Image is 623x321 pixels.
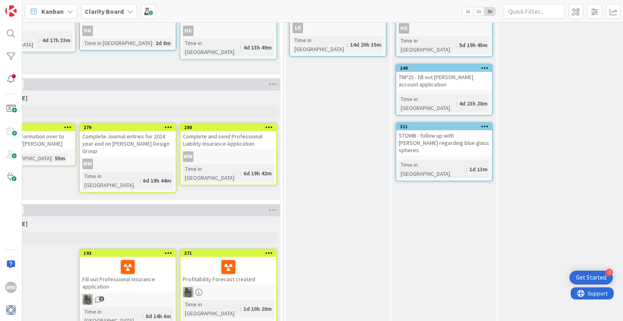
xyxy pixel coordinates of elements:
div: 279 [80,124,176,131]
span: : [152,39,153,47]
div: 371 [180,250,276,257]
span: : [240,304,241,313]
span: : [456,99,457,108]
div: 8d 14h 6m [144,312,173,321]
span: : [140,176,141,185]
div: 311STOMB - follow up with [PERSON_NAME] regarding blue glass spheres [396,123,492,155]
div: 193 [84,250,176,256]
span: : [240,169,241,178]
img: PA [82,294,93,305]
div: 4d 13h 49m [241,43,274,52]
div: PA [80,294,176,305]
div: HG [183,26,193,36]
span: 1x [462,7,473,15]
div: Time in [GEOGRAPHIC_DATA] [183,39,240,56]
div: 279Complete Journal entries for 2024 year end on [PERSON_NAME] Design Group [80,124,176,156]
a: 279Complete Journal entries for 2024 year end on [PERSON_NAME] Design GroupWWTime in [GEOGRAPHIC_... [79,123,176,193]
div: 193 [80,250,176,257]
img: Visit kanbanzone.com [5,5,17,17]
div: WW [82,159,93,169]
div: 1d 13m [467,165,490,174]
div: Profitability Forecast created [180,257,276,284]
div: Time in [GEOGRAPHIC_DATA] [399,36,456,54]
img: PA [183,287,193,297]
div: 5d 19h 45m [457,41,490,50]
div: Time in [GEOGRAPHIC_DATA] [82,39,152,47]
div: 2d 8m [153,39,173,47]
div: Fill out Professional Insurance application [80,257,176,292]
div: PA [180,287,276,297]
div: 280Complete and send Professional Liability Insurance Application [180,124,276,149]
div: WW [183,151,193,162]
div: 311 [396,123,492,130]
input: Quick Filter... [504,4,565,19]
div: HG [80,26,176,36]
div: HG [396,23,492,34]
span: Kanban [41,6,64,16]
div: Time in [GEOGRAPHIC_DATA] [183,300,240,318]
div: Time in [GEOGRAPHIC_DATA] [82,172,140,190]
div: 4d 23h 28m [457,99,490,108]
a: 249TNP25 - fill out [PERSON_NAME] account applicationTime in [GEOGRAPHIC_DATA]:4d 23h 28m [395,64,493,116]
div: WW [5,282,17,293]
div: 371 [184,250,276,256]
div: 6d 19h 44m [141,176,173,185]
div: Time in [GEOGRAPHIC_DATA] [399,160,466,178]
div: HG [180,26,276,36]
a: 311STOMB - follow up with [PERSON_NAME] regarding blue glass spheresTime in [GEOGRAPHIC_DATA]:1d 13m [395,122,493,181]
div: Time in [GEOGRAPHIC_DATA] [292,36,347,54]
span: Support [17,1,37,11]
div: LK [290,23,386,33]
div: 280 [180,124,276,131]
div: 249 [396,65,492,72]
div: 14d 20h 35m [348,40,383,49]
div: 3 [606,269,613,276]
span: : [347,40,348,49]
img: avatar [5,304,17,316]
div: WW [180,151,276,162]
span: : [39,36,40,45]
div: 311 [400,124,492,129]
div: LK [292,23,303,33]
div: Complete and send Professional Liability Insurance Application [180,131,276,149]
div: Complete Journal entries for 2024 year end on [PERSON_NAME] Design Group [80,131,176,156]
div: 371Profitability Forecast created [180,250,276,284]
a: 280Complete and send Professional Liability Insurance ApplicationWWTime in [GEOGRAPHIC_DATA]:6d 1... [180,123,277,185]
b: Clarity Board [85,7,124,15]
div: 249 [400,65,492,71]
div: 193Fill out Professional Insurance application [80,250,176,292]
span: 2x [473,7,484,15]
span: : [466,165,467,174]
div: Time in [GEOGRAPHIC_DATA] [183,164,240,182]
span: 1 [99,296,104,302]
div: 279 [84,125,176,130]
span: : [240,43,241,52]
span: : [456,41,457,50]
span: : [52,154,53,163]
div: HG [399,23,409,34]
div: WW [80,159,176,169]
div: Get Started [576,274,606,282]
div: 55m [53,154,67,163]
div: Open Get Started checklist, remaining modules: 3 [569,271,613,284]
span: : [142,312,144,321]
div: HG [82,26,93,36]
div: TNP25 - fill out [PERSON_NAME] account application [396,72,492,90]
div: 280 [184,125,276,130]
div: 4d 17h 33m [40,36,73,45]
div: 1d 10h 20m [241,304,274,313]
span: 3x [484,7,495,15]
div: 249TNP25 - fill out [PERSON_NAME] account application [396,65,492,90]
div: Time in [GEOGRAPHIC_DATA] [399,95,456,112]
div: STOMB - follow up with [PERSON_NAME] regarding blue glass spheres [396,130,492,155]
div: 6d 19h 42m [241,169,274,178]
